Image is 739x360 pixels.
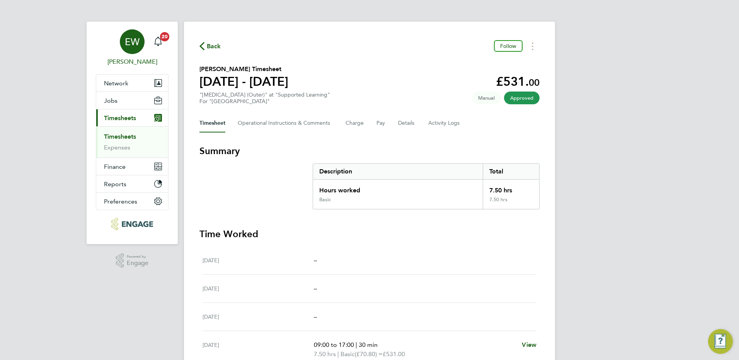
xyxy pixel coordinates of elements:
[504,92,540,104] span: This timesheet has been approved.
[104,80,128,87] span: Network
[398,114,416,132] button: Details
[96,109,168,126] button: Timesheets
[203,256,314,265] div: [DATE]
[314,256,317,264] span: –
[96,75,168,92] button: Network
[150,29,166,54] a: 20
[96,57,169,66] span: Ella Wratten
[199,98,330,105] div: For "[GEOGRAPHIC_DATA]"
[494,40,523,52] button: Follow
[199,92,330,105] div: "[MEDICAL_DATA] (Outer)" at "Supported Learning"
[96,29,169,66] a: EW[PERSON_NAME]
[313,164,483,179] div: Description
[428,114,461,132] button: Activity Logs
[111,218,153,230] img: blackstonerecruitment-logo-retina.png
[355,350,383,358] span: (£70.80) =
[313,180,483,197] div: Hours worked
[314,285,317,292] span: –
[125,37,140,47] span: EW
[203,312,314,321] div: [DATE]
[160,32,169,41] span: 20
[238,114,333,132] button: Operational Instructions & Comments
[104,114,136,122] span: Timesheets
[319,197,331,203] div: Basic
[127,253,148,260] span: Powered by
[104,133,136,140] a: Timesheets
[104,97,117,104] span: Jobs
[199,74,288,89] h1: [DATE] - [DATE]
[341,350,355,359] span: Basic
[359,341,378,348] span: 30 min
[96,193,168,210] button: Preferences
[314,341,354,348] span: 09:00 to 17:00
[483,197,539,209] div: 7.50 hrs
[104,163,126,170] span: Finance
[203,340,314,359] div: [DATE]
[529,77,540,88] span: 00
[96,158,168,175] button: Finance
[314,350,336,358] span: 7.50 hrs
[96,92,168,109] button: Jobs
[483,164,539,179] div: Total
[96,175,168,192] button: Reports
[708,329,733,354] button: Engage Resource Center
[526,40,540,52] button: Timesheets Menu
[96,218,169,230] a: Go to home page
[104,180,126,188] span: Reports
[203,284,314,293] div: [DATE]
[496,74,540,89] app-decimal: £531.
[127,260,148,267] span: Engage
[116,253,149,268] a: Powered byEngage
[500,42,516,49] span: Follow
[96,126,168,158] div: Timesheets
[376,114,386,132] button: Pay
[314,313,317,320] span: –
[346,114,364,132] button: Charge
[522,341,536,348] span: View
[199,65,288,74] h2: [PERSON_NAME] Timesheet
[383,350,405,358] span: £531.00
[313,163,540,209] div: Summary
[87,22,178,244] nav: Main navigation
[522,340,536,350] a: View
[472,92,501,104] span: This timesheet was manually created.
[199,41,221,51] button: Back
[104,198,137,205] span: Preferences
[356,341,357,348] span: |
[199,114,225,132] button: Timesheet
[337,350,339,358] span: |
[199,228,540,240] h3: Time Worked
[104,144,130,151] a: Expenses
[207,42,221,51] span: Back
[199,145,540,157] h3: Summary
[483,180,539,197] div: 7.50 hrs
